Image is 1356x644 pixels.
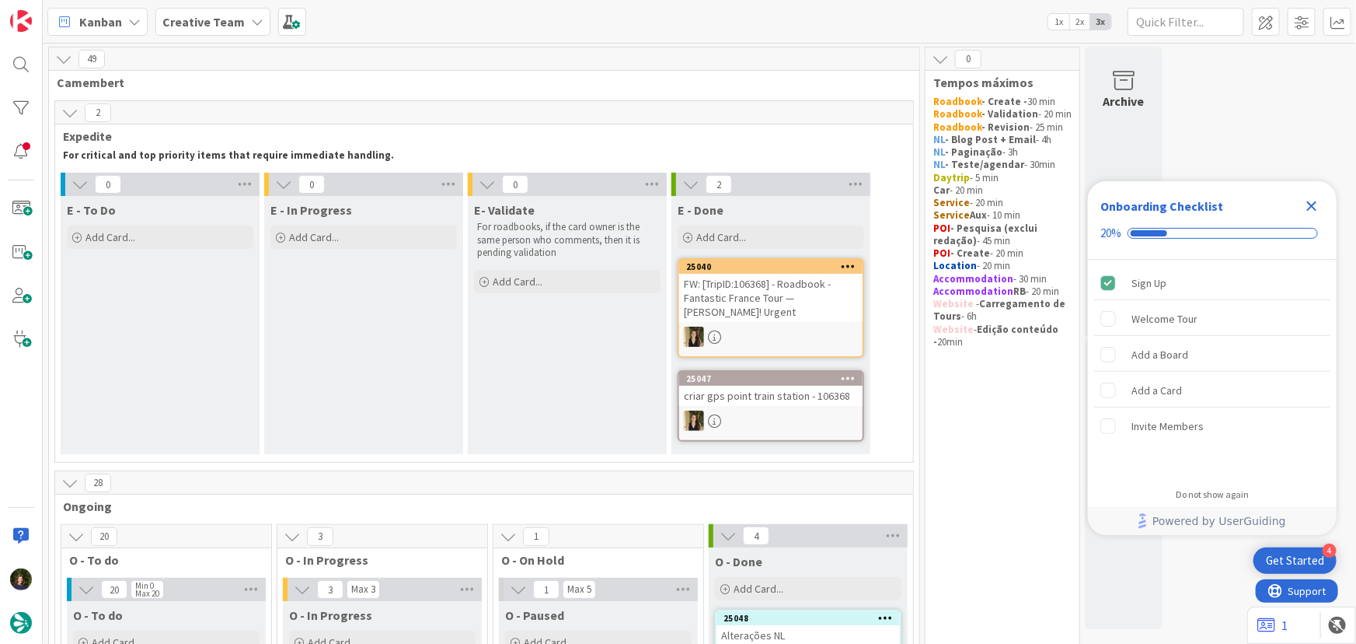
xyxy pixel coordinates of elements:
[706,175,732,194] span: 2
[1094,338,1330,372] div: Add a Board is incomplete.
[933,285,1013,298] strong: Accommodation
[734,582,783,596] span: Add Card...
[679,372,863,406] div: 25047criar gps point train station - 106368
[1257,616,1288,635] a: 1
[1128,8,1244,36] input: Quick Filter...
[1266,553,1324,569] div: Get Started
[955,50,981,68] span: 0
[1100,197,1223,215] div: Onboarding Checklist
[684,411,704,431] img: SP
[933,297,1068,323] strong: Carregamento de Tours
[69,552,252,568] span: O - To do
[686,373,863,384] div: 25047
[679,327,863,347] div: SP
[1253,548,1337,574] div: Open Get Started checklist, remaining modules: 4
[970,208,987,222] strong: Aux
[289,230,339,244] span: Add Card...
[1100,226,1121,240] div: 20%
[715,554,762,569] span: O - Done
[85,474,111,492] span: 28
[85,230,135,244] span: Add Card...
[723,613,900,624] div: 25048
[10,10,32,32] img: Visit kanbanzone.com
[933,134,1072,146] p: - 4h
[933,324,1072,349] p: - 20min
[1069,14,1090,30] span: 2x
[1131,310,1197,328] div: Welcome Tour
[679,411,863,431] div: SP
[933,272,1013,285] strong: Accommodation
[933,209,1072,222] p: - 10 min
[493,275,542,289] span: Add Card...
[1088,507,1337,535] div: Footer
[63,128,894,144] span: Expedite
[933,247,950,260] strong: POI
[523,527,549,546] span: 1
[679,274,863,322] div: FW: [TripID:106368] - Roadbook - Fantastic France Tour — [PERSON_NAME]! Urgent
[684,327,704,347] img: SP
[501,552,684,568] span: O - On Hold
[945,133,1036,146] strong: - Blog Post + Email
[678,202,723,218] span: E - Done
[933,247,1072,260] p: - 20 min
[933,133,945,146] strong: NL
[1176,488,1249,501] div: Do not show again
[933,297,974,310] strong: Website
[933,145,945,159] strong: NL
[1131,417,1204,436] div: Invite Members
[57,75,900,90] span: Camembert
[307,527,333,546] span: 3
[1103,92,1145,110] div: Archive
[933,323,1061,348] strong: Edição conteúdo -
[73,607,123,623] span: O - To do
[933,159,1072,171] p: - 30min
[1131,274,1166,292] div: Sign Up
[95,175,121,194] span: 0
[298,175,325,194] span: 0
[679,260,863,274] div: 25040
[1088,181,1337,535] div: Checklist Container
[716,611,900,625] div: 25048
[1013,285,1026,298] strong: RB
[533,580,559,599] span: 1
[743,527,769,545] span: 4
[101,580,127,599] span: 20
[285,552,468,568] span: O - In Progress
[502,175,528,194] span: 0
[1152,512,1286,530] span: Powered by UserGuiding
[289,607,372,623] span: O - In Progress
[933,285,1072,298] p: - 20 min
[933,197,1072,209] p: - 20 min
[933,171,970,184] strong: Daytrip
[933,121,981,134] strong: Roadbook
[933,208,970,222] strong: Service
[135,590,159,597] div: Max 20
[933,184,950,197] strong: Car
[933,298,1072,324] p: - - 6h
[950,247,990,260] strong: - Create
[1094,266,1330,300] div: Sign Up is complete.
[696,230,746,244] span: Add Card...
[567,586,591,593] div: Max 5
[933,107,981,121] strong: Roadbook
[1088,260,1337,478] div: Checklist items
[1090,14,1111,30] span: 3x
[1048,14,1069,30] span: 1x
[686,261,863,272] div: 25040
[474,202,535,218] span: E- Validate
[933,222,1072,248] p: - 45 min
[63,149,394,162] strong: For critical and top priority items that require immediate handling.
[1100,226,1324,240] div: Checklist progress: 20%
[933,222,1040,247] strong: - Pesquisa (exclui redação)
[981,95,1027,108] strong: - Create -
[933,259,977,272] strong: Location
[933,158,945,171] strong: NL
[85,103,111,122] span: 2
[679,260,863,322] div: 25040FW: [TripID:106368] - Roadbook - Fantastic France Tour — [PERSON_NAME]! Urgent
[945,158,1024,171] strong: - Teste/agendar
[945,145,1002,159] strong: - Paginação
[67,202,116,218] span: E - To Do
[679,386,863,406] div: criar gps point train station - 106368
[933,260,1072,272] p: - 20 min
[33,2,71,21] span: Support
